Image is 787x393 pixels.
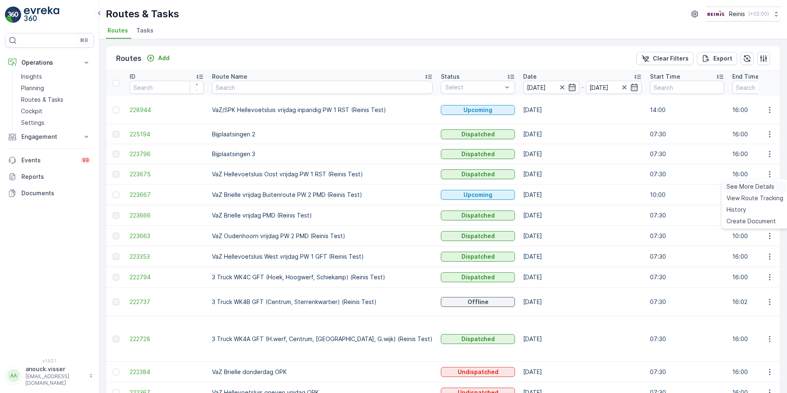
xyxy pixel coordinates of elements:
a: Events99 [5,152,94,168]
td: [DATE] [519,246,646,267]
p: Dispatched [461,273,495,281]
p: Operations [21,58,77,67]
span: See More Details [726,182,774,191]
p: 07:30 [650,335,724,343]
button: Export [697,52,737,65]
img: Reinis-Logo-Vrijstaand_Tekengebied-1-copy2_aBO4n7j.png [706,9,726,19]
td: [DATE] [519,316,646,362]
p: ⌘B [80,37,88,44]
td: [DATE] [519,144,646,164]
a: 223353 [130,253,204,261]
input: dd/mm/yyyy [586,81,642,94]
div: Toggle Row Selected [113,212,119,219]
div: Toggle Row Selected [113,299,119,305]
p: 99 [82,157,89,164]
button: Reinis(+02:00) [706,7,780,21]
p: Dispatched [461,150,495,158]
td: [DATE] [519,185,646,205]
a: Documents [5,185,94,201]
p: VaZ Oudenhoorn vrijdag PW 2 PMD (Reinis Test) [212,232,433,240]
p: Bijplaatsingen 3 [212,150,433,158]
a: Routes & Tasks [18,94,94,105]
input: Search [212,81,433,94]
p: Dispatched [461,335,495,343]
button: Dispatched [441,252,515,262]
td: [DATE] [519,205,646,226]
p: Routes [116,53,142,64]
p: Routes & Tasks [106,7,179,21]
p: VaZ/SPK Hellevoetsluis vrijdag inpandig PW 1 RST (Reinis Test) [212,106,433,114]
button: Operations [5,54,94,71]
p: Undispatched [458,368,498,376]
p: Cockpit [21,107,42,115]
span: View Route Tracking [726,194,783,202]
td: [DATE] [519,288,646,316]
p: Dispatched [461,130,495,138]
p: 3 Truck WK4C GFT (Hoek, Hoogwerf, Schiekamp) (Reinis Test) [212,273,433,281]
span: 223663 [130,232,204,240]
p: VaZ Brielle donderdag OPK [212,368,433,376]
a: Settings [18,117,94,129]
a: 225194 [130,130,204,138]
p: Engagement [21,133,77,141]
p: - [581,82,584,92]
a: 222737 [130,298,204,306]
a: 228944 [130,106,204,114]
p: 3 Truck WK4A GFT (H.werf, Centrum, [GEOGRAPHIC_DATA], G.wijk) (Reinis Test) [212,335,433,343]
a: See More Details [723,181,787,192]
img: logo_light-DOdMpM7g.png [24,7,59,23]
p: Reports [21,173,91,181]
div: Toggle Row Selected [113,171,119,178]
button: Offline [441,297,515,307]
p: [EMAIL_ADDRESS][DOMAIN_NAME] [26,373,85,386]
input: Search [650,81,724,94]
p: Upcoming [463,191,492,199]
p: Events [21,156,76,164]
div: Toggle Row Selected [113,369,119,375]
p: Routes & Tasks [21,96,63,104]
a: Planning [18,82,94,94]
a: View Route Tracking [723,192,787,204]
p: 07:30 [650,170,724,178]
button: Dispatched [441,272,515,282]
button: Dispatched [441,211,515,220]
p: End Time [732,73,759,81]
div: Toggle Row Selected [113,274,119,281]
p: 07:30 [650,232,724,240]
span: 222728 [130,335,204,343]
button: Dispatched [441,129,515,139]
a: 223666 [130,211,204,220]
button: Undispatched [441,367,515,377]
a: 223667 [130,191,204,199]
span: Create Document [726,217,776,225]
td: [DATE] [519,96,646,124]
div: Toggle Row Selected [113,131,119,138]
td: [DATE] [519,267,646,288]
p: Dispatched [461,211,495,220]
p: Dispatched [461,170,495,178]
span: 223796 [130,150,204,158]
span: 222794 [130,273,204,281]
p: Export [713,54,732,63]
p: 10:00 [650,191,724,199]
p: ( +02:00 ) [748,11,769,17]
span: History [726,206,746,214]
button: Upcoming [441,190,515,200]
td: [DATE] [519,362,646,382]
td: [DATE] [519,164,646,185]
p: Bijplaatsingen 2 [212,130,433,138]
p: 14:00 [650,106,724,114]
p: Reinis [729,10,745,18]
a: 222384 [130,368,204,376]
p: 07:30 [650,298,724,306]
button: Dispatched [441,334,515,344]
p: Dispatched [461,253,495,261]
p: VaZ Hellevoetsluis West vrijdag PW 1 GFT (Reinis Test) [212,253,433,261]
p: Upcoming [463,106,492,114]
p: 07:30 [650,368,724,376]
